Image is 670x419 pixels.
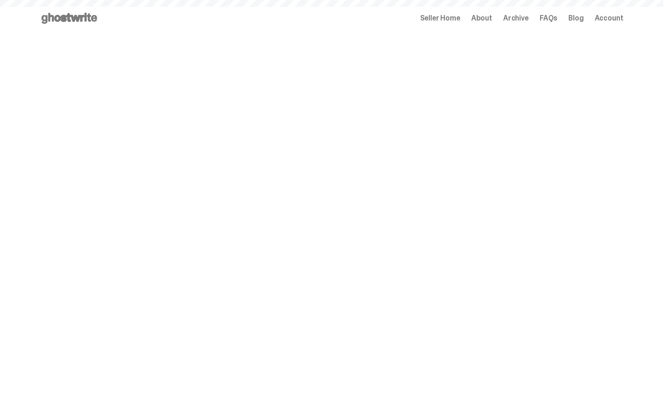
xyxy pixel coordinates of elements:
[471,15,492,22] a: About
[540,15,557,22] a: FAQs
[503,15,529,22] a: Archive
[420,15,460,22] a: Seller Home
[595,15,624,22] a: Account
[568,15,583,22] a: Blog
